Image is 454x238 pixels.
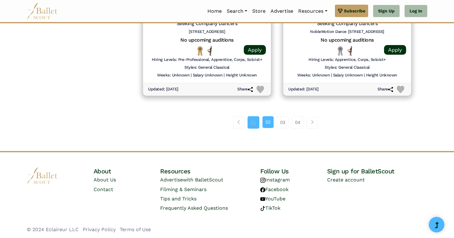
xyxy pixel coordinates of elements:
a: Search [224,5,250,18]
a: Create account [327,177,365,183]
a: Resources [296,5,330,18]
h6: NobleMotion Dance [STREET_ADDRESS] [288,29,406,34]
a: Log In [405,5,427,17]
a: 01 [248,116,259,129]
a: Contact [94,186,113,192]
h5: No upcoming auditions [288,37,406,43]
a: 03 [277,116,289,129]
a: 02 [262,116,274,128]
h5: Seeking Company Dancers [288,21,406,27]
h6: Share [378,87,393,92]
h6: Updated: [DATE] [288,87,319,92]
h6: Share [237,87,253,92]
img: Local [336,46,344,56]
h6: Salary Unknown [193,73,222,78]
a: Advertise [268,5,296,18]
h6: | [331,73,332,78]
h6: Weeks: Unknown [157,73,189,78]
h6: Styles: General Classical [325,65,370,70]
img: gem.svg [338,7,343,14]
a: Facebook [260,186,289,192]
img: Heart [397,86,404,93]
img: National [196,46,204,56]
a: Tips and Tricks [160,196,197,202]
h6: [STREET_ADDRESS] [148,29,266,34]
a: Frequently Asked Questions [160,205,228,211]
a: Advertisewith BalletScout [160,177,223,183]
img: facebook logo [260,187,265,192]
h5: No upcoming auditions [148,37,266,43]
span: with BalletScout [183,177,223,183]
img: All [347,46,352,56]
h4: Sign up for BalletScout [327,167,427,175]
img: logo [27,167,58,184]
a: Instagram [260,177,290,183]
h6: | [224,73,225,78]
img: All [207,46,212,56]
li: © 2024 Eclaireur LLC [27,226,79,234]
h6: Hiring Levels: Pre-Professional, Apprentice, Corps, Soloist+ [152,57,262,62]
h6: Weeks: Unknown [297,73,330,78]
h4: Follow Us [260,167,327,175]
h5: Seeking Company Dancers [148,21,266,27]
span: Subscribe [344,7,365,14]
a: Apply [244,45,266,55]
h6: | [364,73,365,78]
img: youtube logo [260,197,265,202]
img: instagram logo [260,178,265,183]
a: Filming & Seminars [160,186,206,192]
a: Sign Up [373,5,400,17]
a: YouTube [260,196,285,202]
a: Subscribe [335,5,368,17]
h4: Resources [160,167,260,175]
img: Heart [257,86,264,93]
a: Apply [384,45,406,55]
h6: Updated: [DATE] [148,87,178,92]
img: tiktok logo [260,206,265,211]
a: About Us [94,177,116,183]
a: 04 [292,116,303,129]
a: Store [250,5,268,18]
h6: Hiring Levels: Apprentice, Corps, Soloist+ [308,57,386,62]
a: TikTok [260,205,280,211]
nav: Page navigation example [233,116,321,129]
h6: Height Unknown [226,73,257,78]
a: Terms of Use [120,227,151,232]
a: Privacy Policy [83,227,116,232]
h6: Height Unknown [366,73,397,78]
h6: Styles: General Classical [184,65,229,70]
h6: Salary Unknown [333,73,363,78]
h4: About [94,167,160,175]
a: Home [205,5,224,18]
